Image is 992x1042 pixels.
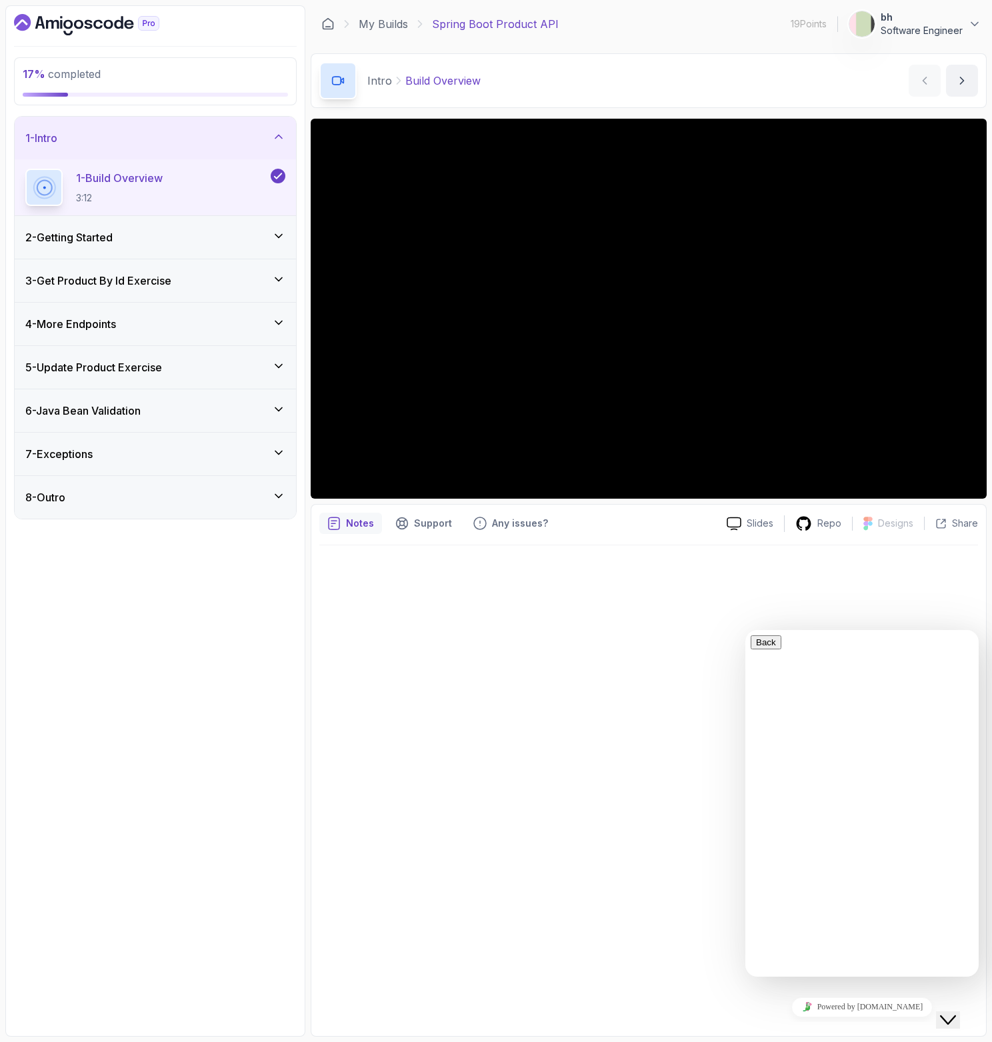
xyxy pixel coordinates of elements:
p: Notes [346,517,374,530]
iframe: chat widget [745,630,979,977]
p: Spring Boot Product API [432,16,559,32]
button: 3-Get Product By Id Exercise [15,259,296,302]
button: next content [946,65,978,97]
a: Repo [785,515,852,532]
span: 17 % [23,67,45,81]
button: Share [924,517,978,530]
h3: 4 - More Endpoints [25,316,116,332]
p: Share [952,517,978,530]
iframe: 1 - Build Overview [311,119,987,499]
p: Software Engineer [881,24,963,37]
button: 7-Exceptions [15,433,296,475]
p: 19 Points [791,17,827,31]
p: bh [881,11,963,24]
p: 3:12 [76,191,163,205]
p: Support [414,517,452,530]
p: Repo [817,517,841,530]
button: 4-More Endpoints [15,303,296,345]
button: 5-Update Product Exercise [15,346,296,389]
button: 8-Outro [15,476,296,519]
button: 1-Intro [15,117,296,159]
h3: 7 - Exceptions [25,446,93,462]
h3: 3 - Get Product By Id Exercise [25,273,171,289]
button: Feedback button [465,513,556,534]
iframe: chat widget [936,989,979,1029]
h3: 6 - Java Bean Validation [25,403,141,419]
img: user profile image [849,11,875,37]
p: Build Overview [405,73,481,89]
h3: 8 - Outro [25,489,65,505]
button: 1-Build Overview3:12 [25,169,285,206]
a: My Builds [359,16,408,32]
button: 6-Java Bean Validation [15,389,296,432]
button: Support button [387,513,460,534]
span: completed [23,67,101,81]
a: Slides [716,517,784,531]
a: Dashboard [321,17,335,31]
p: Intro [367,73,392,89]
button: previous content [909,65,941,97]
iframe: chat widget [745,992,979,1022]
button: 2-Getting Started [15,216,296,259]
button: notes button [319,513,382,534]
a: Dashboard [14,14,190,35]
button: user profile imagebhSoftware Engineer [849,11,981,37]
h3: 5 - Update Product Exercise [25,359,162,375]
h3: 1 - Intro [25,130,57,146]
p: Designs [878,517,913,530]
h3: 2 - Getting Started [25,229,113,245]
p: 1 - Build Overview [76,170,163,186]
p: Slides [747,517,773,530]
p: Any issues? [492,517,548,530]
